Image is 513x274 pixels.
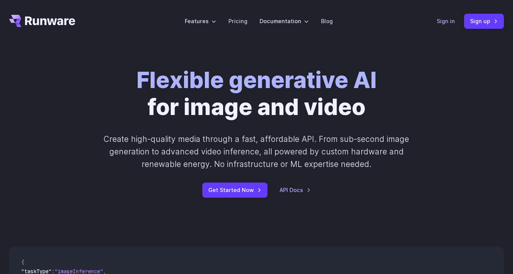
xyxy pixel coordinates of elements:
a: Blog [321,17,333,25]
strong: Flexible generative AI [137,66,377,93]
a: Get Started Now [202,183,268,197]
label: Features [185,17,216,25]
a: Go to / [9,15,75,27]
a: Pricing [228,17,247,25]
a: Sign in [437,17,455,25]
p: Create high-quality media through a fast, affordable API. From sub-second image generation to adv... [98,133,415,171]
a: Sign up [464,14,504,28]
h1: for image and video [137,67,377,121]
span: { [21,259,24,266]
label: Documentation [260,17,309,25]
a: API Docs [280,186,311,194]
